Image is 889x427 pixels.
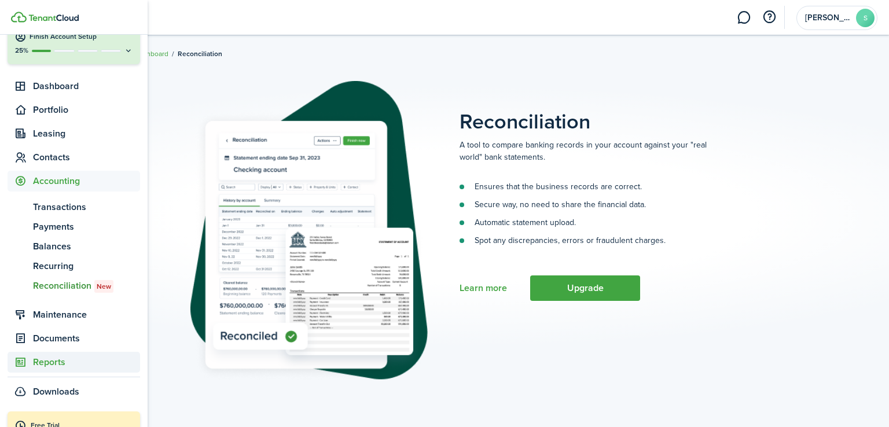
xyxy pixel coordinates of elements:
[733,3,755,32] a: Messaging
[8,23,140,64] button: Finish Account Setup25%
[190,81,428,382] img: Subscription stub
[8,197,140,217] a: Transactions
[460,283,507,293] a: Learn more
[530,275,640,301] button: Upgrade
[33,355,140,369] span: Reports
[33,200,140,214] span: Transactions
[33,385,79,399] span: Downloads
[33,174,140,188] span: Accounting
[14,46,29,56] p: 25%
[460,198,726,211] li: Secure way, no need to share the financial data.
[8,352,140,373] a: Reports
[33,103,140,117] span: Portfolio
[8,217,140,237] a: Payments
[33,240,140,253] span: Balances
[33,259,140,273] span: Recurring
[33,332,140,345] span: Documents
[460,216,726,229] li: Automatic statement upload.
[33,150,140,164] span: Contacts
[460,139,726,163] p: A tool to compare banking records in your account against your "real world" bank statements.
[8,237,140,256] a: Balances
[178,49,222,59] span: Reconciliation
[759,8,779,27] button: Open resource center
[28,14,79,21] img: TenantCloud
[33,279,140,293] span: Reconciliation
[33,79,140,93] span: Dashboard
[805,14,851,22] span: Sathish
[33,220,140,234] span: Payments
[30,32,133,42] h4: Finish Account Setup
[460,81,795,134] placeholder-page-title: Reconciliation
[460,181,726,193] li: Ensures that the business records are correct.
[97,281,111,292] span: New
[8,256,140,276] a: Recurring
[33,308,140,322] span: Maintenance
[460,234,726,246] li: Spot any discrepancies, errors or fraudulent charges.
[33,127,140,141] span: Leasing
[856,9,875,27] avatar-text: S
[135,49,168,59] a: Dashboard
[11,12,27,23] img: TenantCloud
[8,276,140,296] a: ReconciliationNew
